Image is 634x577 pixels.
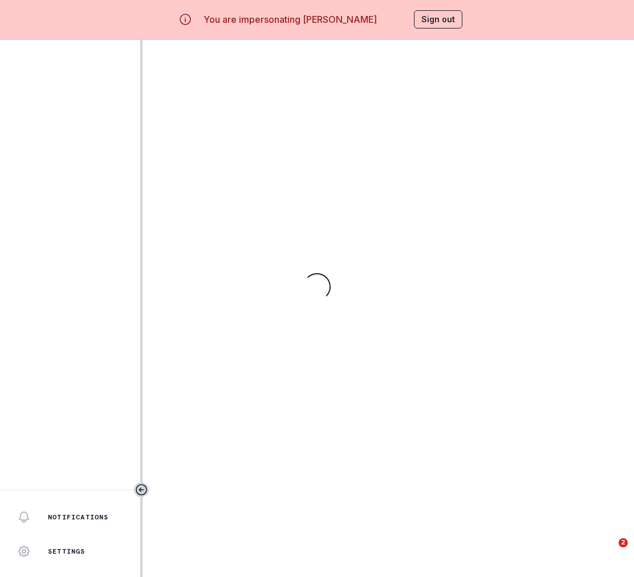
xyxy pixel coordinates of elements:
[134,482,149,497] button: Toggle sidebar
[204,13,377,26] p: You are impersonating [PERSON_NAME]
[414,10,462,29] button: Sign out
[48,547,86,556] p: Settings
[48,513,109,522] p: Notifications
[595,538,623,566] iframe: Intercom live chat
[619,538,628,547] span: 2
